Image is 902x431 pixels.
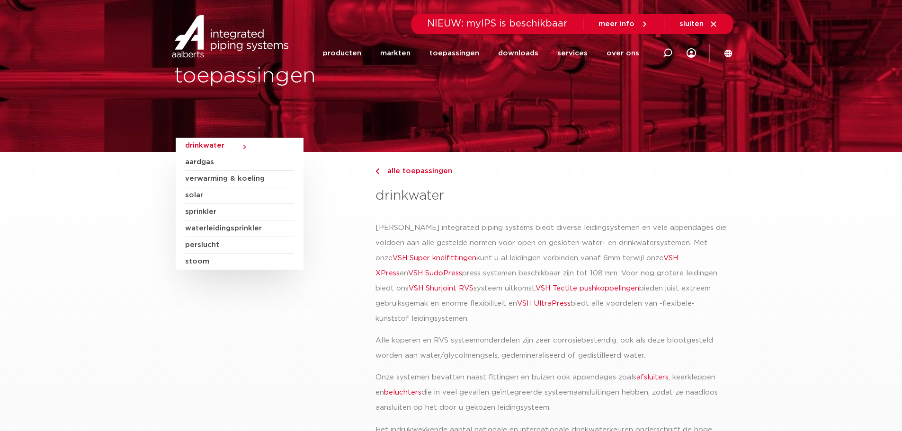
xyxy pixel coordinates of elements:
[185,138,294,154] a: drinkwater
[687,43,696,63] div: my IPS
[408,270,462,277] a: VSH SudoPress
[557,35,588,71] a: services
[185,237,294,254] a: perslucht
[679,20,718,28] a: sluiten
[375,255,678,277] a: VSH XPress
[375,370,726,415] p: Onze systemen bevatten naast fittingen en buizen ook appendages zoals , keerkleppen en die in vee...
[598,20,634,27] span: meer info
[375,333,726,363] p: Alle koperen en RVS systeemonderdelen zijn zeer corrosiebestendig, ook als deze blootgesteld word...
[679,20,704,27] span: sluiten
[384,389,421,396] a: beluchters
[598,20,649,28] a: meer info
[185,204,294,220] a: sprinkler
[323,35,361,71] a: producten
[174,61,447,91] h1: toepassingen
[517,300,571,307] a: VSH UltraPress
[393,255,476,262] a: VSH Super knelfittingen
[429,35,479,71] a: toepassingen
[185,220,294,237] a: waterleidingsprinkler
[636,374,669,381] a: afsluiters
[498,35,538,71] a: downloads
[427,19,568,28] span: NIEUW: myIPS is beschikbaar
[375,186,726,205] h3: drinkwater
[382,167,452,175] span: alle toepassingen
[375,168,379,175] img: chevron-right.svg
[185,187,294,204] a: solar
[536,285,639,292] a: VSH Tectite pushkoppelingen
[607,35,639,71] a: over ons
[323,35,639,71] nav: Menu
[185,154,294,171] a: aardgas
[375,220,726,326] p: [PERSON_NAME] integrated piping systems biedt diverse leidingsystemen en vele appendages die vold...
[380,35,411,71] a: markten
[185,254,294,270] a: stoom
[409,285,473,292] a: VSH Shurjoint RVS
[375,166,726,177] a: alle toepassingen
[185,171,294,187] a: verwarming & koeling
